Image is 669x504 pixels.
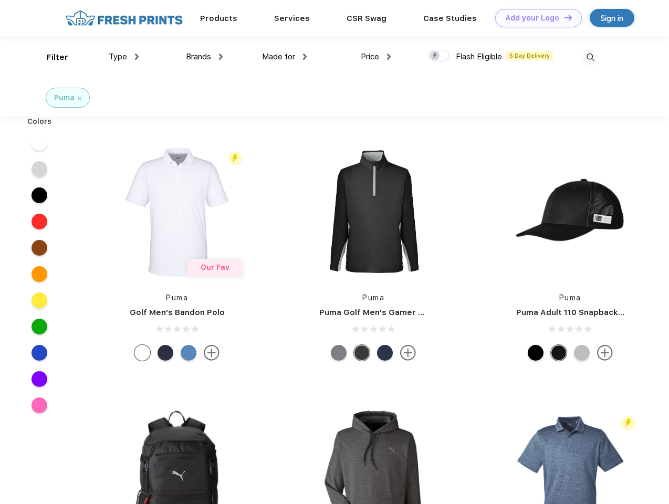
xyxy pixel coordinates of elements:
[601,12,623,24] div: Sign in
[551,345,567,361] div: Pma Blk with Pma Blk
[158,345,173,361] div: Navy Blazer
[597,345,613,361] img: more.svg
[181,345,196,361] div: Lake Blue
[506,51,553,60] span: 5 Day Delivery
[331,345,347,361] div: Quiet Shade
[166,293,188,302] a: Puma
[201,263,229,271] span: Our Fav
[274,14,310,23] a: Services
[135,54,139,60] img: dropdown.png
[219,54,223,60] img: dropdown.png
[186,52,211,61] span: Brands
[590,9,634,27] a: Sign in
[582,49,599,66] img: desktop_search.svg
[200,14,237,23] a: Products
[361,52,379,61] span: Price
[319,308,485,317] a: Puma Golf Men's Gamer Golf Quarter-Zip
[456,52,502,61] span: Flash Eligible
[574,345,590,361] div: Quarry with Brt Whit
[130,308,225,317] a: Golf Men's Bandon Polo
[54,92,75,103] div: Puma
[528,345,543,361] div: Pma Blk Pma Blk
[109,52,127,61] span: Type
[621,416,635,430] img: flash_active_toggle.svg
[354,345,370,361] div: Puma Black
[78,97,81,100] img: filter_cancel.svg
[559,293,581,302] a: Puma
[565,15,572,20] img: DT
[505,14,559,23] div: Add your Logo
[377,345,393,361] div: Navy Blazer
[228,151,242,165] img: flash_active_toggle.svg
[347,14,386,23] a: CSR Swag
[387,54,391,60] img: dropdown.png
[303,54,307,60] img: dropdown.png
[262,52,295,61] span: Made for
[47,51,68,64] div: Filter
[362,293,384,302] a: Puma
[107,142,247,282] img: func=resize&h=266
[500,142,640,282] img: func=resize&h=266
[204,345,219,361] img: more.svg
[62,9,186,27] img: fo%20logo%202.webp
[19,116,60,127] div: Colors
[400,345,416,361] img: more.svg
[304,142,443,282] img: func=resize&h=266
[134,345,150,361] div: Bright White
